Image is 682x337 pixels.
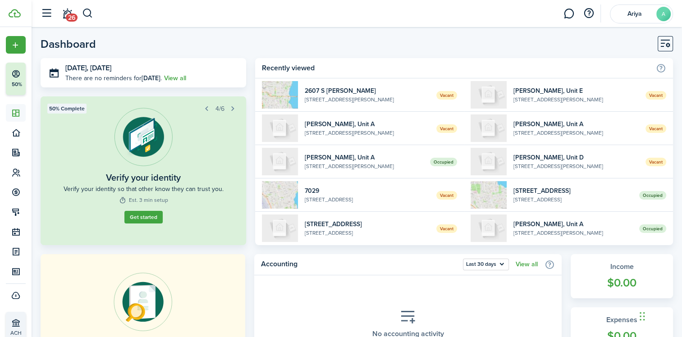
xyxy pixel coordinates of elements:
[305,196,430,204] widget-list-item-description: [STREET_ADDRESS]
[305,219,430,229] widget-list-item-title: [STREET_ADDRESS]
[262,214,298,242] img: B
[436,224,457,233] span: Vacant
[571,254,673,298] a: Income$0.00
[471,81,507,109] img: E
[106,171,181,184] widget-step-title: Verify your identity
[305,96,430,104] widget-list-item-description: [STREET_ADDRESS][PERSON_NAME]
[513,86,639,96] widget-list-item-title: [PERSON_NAME], Unit E
[11,81,23,88] p: 50%
[513,96,639,104] widget-list-item-description: [STREET_ADDRESS][PERSON_NAME]
[645,124,666,133] span: Vacant
[639,224,666,233] span: Occupied
[305,153,424,162] widget-list-item-title: [PERSON_NAME], Unit A
[49,105,85,113] span: 50% Complete
[645,91,666,100] span: Vacant
[262,63,651,73] home-widget-title: Recently viewed
[513,229,632,237] widget-list-item-description: [STREET_ADDRESS][PERSON_NAME]
[645,158,666,166] span: Vacant
[471,181,507,209] img: 1
[201,102,213,115] button: Prev step
[262,81,298,109] img: 1
[658,36,673,51] button: Customise
[261,259,458,270] home-widget-title: Accounting
[65,73,162,83] p: There are no reminders for .
[227,102,239,115] button: Next step
[617,11,653,17] span: Ariya
[471,214,507,242] img: A
[580,274,664,291] widget-stats-count: $0.00
[463,259,509,270] button: Last 30 days
[262,181,298,209] img: 1
[513,219,632,229] widget-list-item-title: [PERSON_NAME], Unit A
[513,186,632,196] widget-list-item-title: [STREET_ADDRESS]
[513,153,639,162] widget-list-item-title: [PERSON_NAME], Unit D
[430,158,457,166] span: Occupied
[41,38,96,50] header-page-title: Dashboard
[581,6,596,21] button: Open resource center
[262,148,298,175] img: A
[639,191,666,200] span: Occupied
[656,7,671,21] avatar-text: A
[637,294,682,337] iframe: Chat Widget
[305,86,430,96] widget-list-item-title: 2607 S [PERSON_NAME]
[640,303,645,330] div: Drag
[66,14,78,22] span: 26
[513,119,639,129] widget-list-item-title: [PERSON_NAME], Unit A
[6,63,81,95] button: 50%
[436,124,457,133] span: Vacant
[305,186,430,196] widget-list-item-title: 7029
[142,73,160,83] b: [DATE]
[9,9,21,18] img: TenantCloud
[124,211,163,223] button: Get started
[516,261,538,268] a: View all
[10,329,64,337] p: ACH
[305,229,430,237] widget-list-item-description: [STREET_ADDRESS]
[114,273,172,331] img: Online payments
[513,196,632,204] widget-list-item-description: [STREET_ADDRESS]
[305,162,424,170] widget-list-item-description: [STREET_ADDRESS][PERSON_NAME]
[513,162,639,170] widget-list-item-description: [STREET_ADDRESS][PERSON_NAME]
[436,91,457,100] span: Vacant
[164,73,186,83] a: View all
[305,129,430,137] widget-list-item-description: [STREET_ADDRESS][PERSON_NAME]
[463,259,509,270] button: Open menu
[262,114,298,142] img: A
[215,104,224,114] span: 4/6
[119,196,168,204] widget-step-time: Est. 3 min setup
[82,6,93,21] button: Search
[580,314,664,325] widget-stats-title: Expenses
[560,2,577,25] a: Messaging
[513,129,639,137] widget-list-item-description: [STREET_ADDRESS][PERSON_NAME]
[64,184,224,194] widget-step-description: Verify your identity so that other know they can trust you.
[580,261,664,272] widget-stats-title: Income
[471,148,507,175] img: D
[6,36,26,54] button: Open menu
[65,63,239,74] h3: [DATE], [DATE]
[59,2,76,25] a: Notifications
[38,5,55,22] button: Open sidebar
[436,191,457,200] span: Vacant
[114,108,173,166] img: Verification
[471,114,507,142] img: A
[305,119,430,129] widget-list-item-title: [PERSON_NAME], Unit A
